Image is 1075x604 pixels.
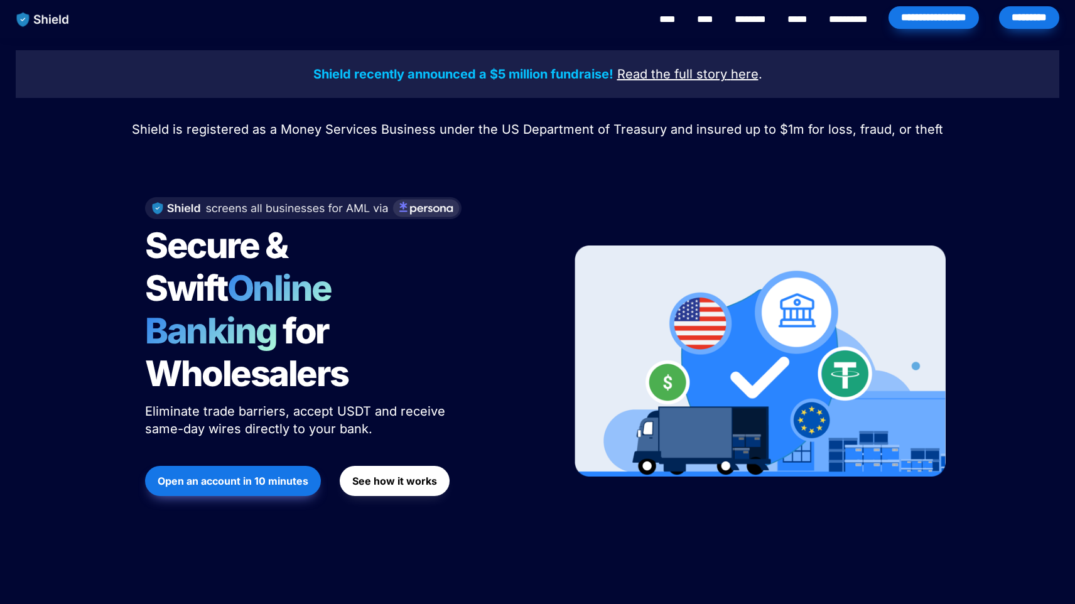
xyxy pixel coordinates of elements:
a: here [731,68,759,81]
span: Secure & Swift [145,224,293,310]
strong: Shield recently announced a $5 million fundraise! [313,67,613,82]
button: See how it works [340,466,450,496]
strong: Open an account in 10 minutes [158,475,308,487]
span: . [759,67,762,82]
u: here [731,67,759,82]
span: for Wholesalers [145,310,348,395]
a: Open an account in 10 minutes [145,460,321,502]
span: Shield is registered as a Money Services Business under the US Department of Treasury and insured... [132,122,943,137]
span: Online Banking [145,267,344,352]
img: website logo [11,6,75,33]
strong: See how it works [352,475,437,487]
span: Eliminate trade barriers, accept USDT and receive same-day wires directly to your bank. [145,404,449,436]
a: See how it works [340,460,450,502]
a: Read the full story [617,68,727,81]
u: Read the full story [617,67,727,82]
button: Open an account in 10 minutes [145,466,321,496]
